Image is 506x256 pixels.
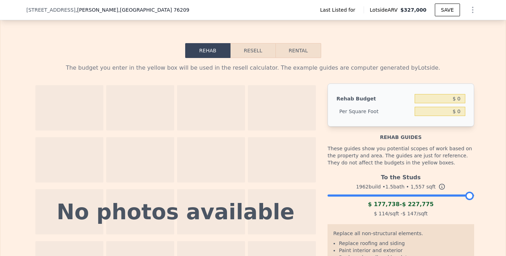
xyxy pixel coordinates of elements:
div: To the Studs [328,170,474,182]
span: Lotside ARV [370,6,400,13]
span: 1,557 [410,184,425,190]
span: [STREET_ADDRESS] [27,6,76,13]
div: Rehab Budget [336,92,412,105]
span: , [GEOGRAPHIC_DATA] 76209 [118,7,189,13]
div: - [328,200,474,209]
button: SAVE [435,4,460,16]
div: Replace all non-structural elements. [333,230,468,240]
button: Show Options [466,3,480,17]
div: Per Square Foot [336,105,412,118]
span: $ 177,738 [368,201,400,208]
div: No photos available [57,201,295,222]
span: $ 147 [403,211,417,216]
span: Last Listed for [320,6,358,13]
div: Rehab guides [328,127,474,141]
span: $327,000 [400,7,427,13]
button: Rental [275,43,321,58]
li: Replace roofing and siding [339,240,468,247]
div: 1962 build • 1.5 bath • sqft [328,182,474,192]
button: Rehab [185,43,231,58]
button: Resell [231,43,275,58]
span: $ 114 [374,211,388,216]
span: , [PERSON_NAME] [75,6,189,13]
li: Paint interior and exterior [339,247,468,254]
div: These guides show you potential scopes of work based on the property and area. The guides are jus... [328,141,474,170]
div: /sqft - /sqft [328,209,474,219]
span: $ 227,775 [402,201,434,208]
div: The budget you enter in the yellow box will be used in the resell calculator. The example guides ... [32,64,474,72]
